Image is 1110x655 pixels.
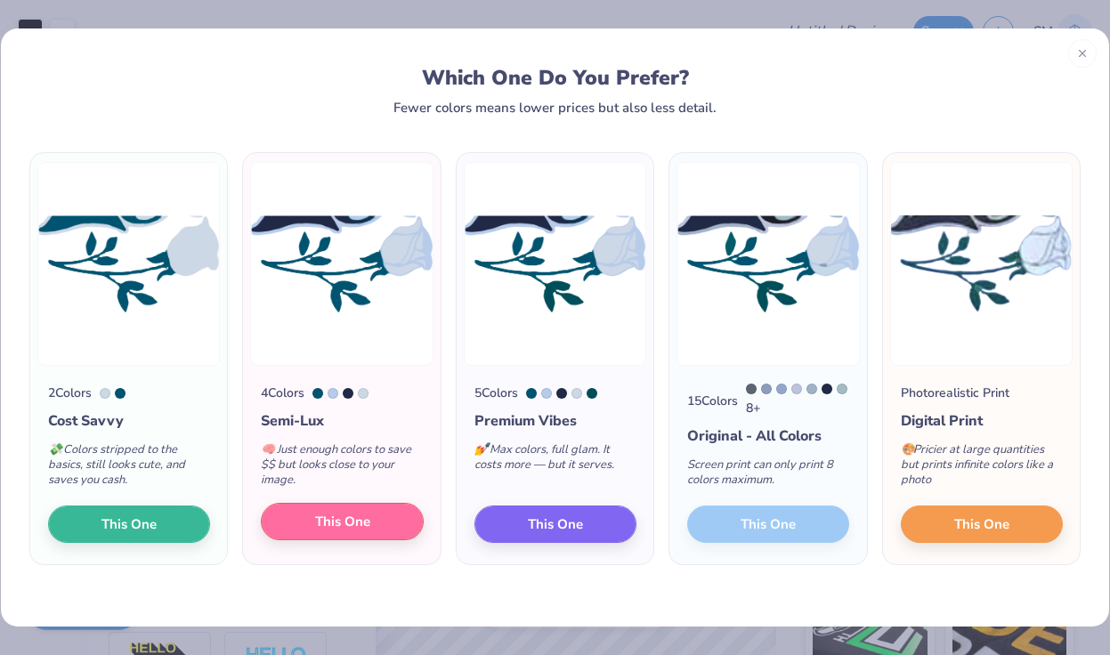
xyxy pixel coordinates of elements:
div: Semi-Lux [261,410,423,432]
div: 2 Colors [48,384,92,402]
div: Which One Do You Prefer? [50,66,1061,90]
div: Just enough colors to save $$ but looks close to your image. [261,432,423,505]
span: This One [954,514,1009,535]
div: 533 C [556,388,567,399]
div: Photorealistic Print [901,384,1009,402]
span: 🧠 [261,441,275,457]
div: Cost Savvy [48,410,210,432]
div: Premium Vibes [474,410,636,432]
div: Colors stripped to the basics, still looks cute, and saves you cash. [48,432,210,505]
div: 7708 C [115,388,126,399]
div: Pricier at large quantities but prints infinite colors like a photo [901,432,1063,505]
div: 533 C [343,388,353,399]
span: This One [315,512,370,532]
span: 💅 [474,441,489,457]
button: This One [48,505,210,543]
div: Max colors, full glam. It costs more — but it serves. [474,432,636,490]
div: 7542 C [837,384,847,394]
div: 650 C [571,388,582,399]
div: 535 C [761,384,772,394]
div: 2708 C [541,388,552,399]
img: 5 color option [464,162,646,366]
div: 3165 C [587,388,597,399]
button: This One [901,505,1063,543]
button: This One [474,505,636,543]
div: Original - All Colors [687,425,849,447]
div: 7681 C [776,384,787,394]
div: 7708 C [526,388,537,399]
div: 536 C [806,384,817,394]
div: 431 C [746,384,757,394]
div: 15 Colors [687,392,738,410]
div: Screen print can only print 8 colors maximum. [687,447,849,505]
div: 4 Colors [261,384,304,402]
span: 💸 [48,441,62,457]
span: 🎨 [901,441,915,457]
div: 2708 C [328,388,338,399]
div: 7450 C [791,384,802,394]
div: 650 C [358,388,369,399]
div: 533 C [822,384,832,394]
div: Digital Print [901,410,1063,432]
div: 650 C [100,388,110,399]
button: This One [261,503,423,540]
img: 4 color option [250,162,433,366]
span: This One [528,514,583,535]
img: Photorealistic preview [890,162,1073,366]
div: 8 + [746,384,849,417]
div: Fewer colors means lower prices but also less detail. [393,101,717,115]
div: 7708 C [312,388,323,399]
img: 15 color option [677,162,859,366]
img: 2 color option [37,162,220,366]
span: This One [101,514,157,535]
div: 5 Colors [474,384,518,402]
